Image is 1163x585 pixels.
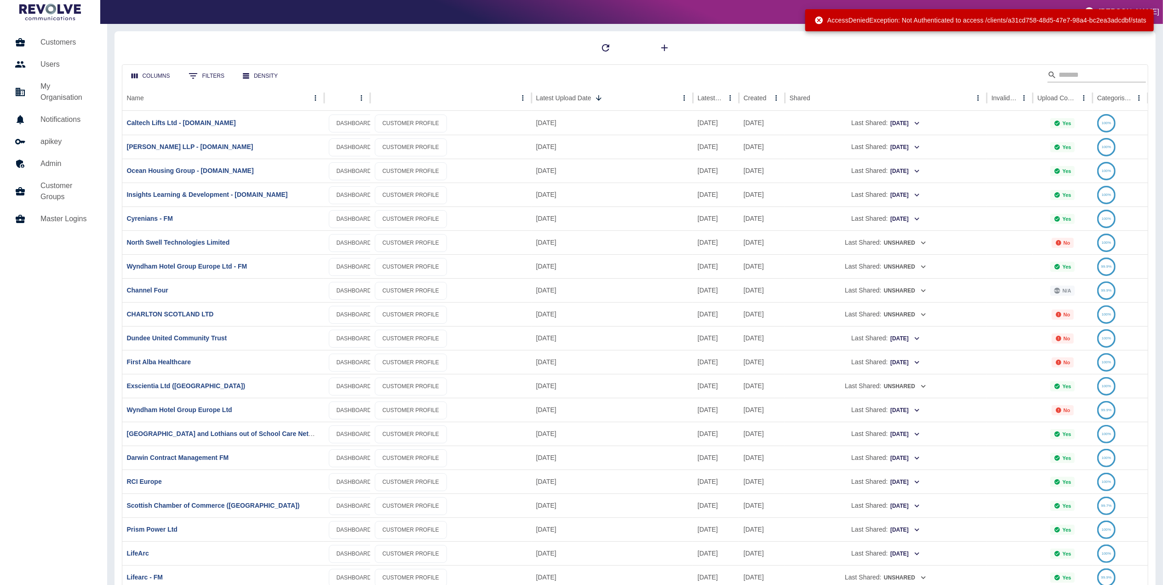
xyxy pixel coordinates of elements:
[883,379,927,394] button: Unshared
[309,92,322,104] button: Name column menu
[40,81,92,103] h5: My Organisation
[7,208,100,230] a: Master Logins
[991,94,1017,102] div: Invalid Creds
[890,427,921,442] button: [DATE]
[127,478,162,485] a: RCI Europe
[1097,94,1132,102] div: Categorised
[127,119,236,126] a: Caltech Lifts Ltd - [DOMAIN_NAME]
[790,327,982,350] div: Last Shared:
[890,332,921,346] button: [DATE]
[124,68,178,85] button: Select columns
[739,350,785,374] div: 04 Jul 2023
[790,207,982,230] div: Last Shared:
[329,449,379,467] a: DASHBOARD
[329,138,379,156] a: DASHBOARD
[19,4,81,20] img: Logo
[693,278,739,302] div: 30 Jun 2025
[375,378,447,396] a: CUSTOMER PROFILE
[739,470,785,493] div: 04 Jul 2023
[329,258,379,276] a: DASHBOARD
[532,541,693,565] div: 13 Oct 2025
[1052,357,1074,367] div: Not all required reports for this customer were uploaded for the latest usage month.
[790,398,982,422] div: Last Shared:
[127,167,254,174] a: Ocean Housing Group - [DOMAIN_NAME]
[1102,480,1111,484] text: 100%
[355,92,368,104] button: column menu
[739,493,785,517] div: 10 Apr 2024
[1102,528,1111,532] text: 100%
[693,350,739,374] div: 06 Oct 2025
[375,330,447,348] a: CUSTOMER PROFILE
[693,398,739,422] div: 04 Oct 2025
[693,111,739,135] div: 01 Oct 2025
[790,518,982,541] div: Last Shared:
[375,401,447,419] a: CUSTOMER PROFILE
[790,111,982,135] div: Last Shared:
[1102,121,1111,125] text: 100%
[1102,456,1111,460] text: 100%
[375,258,447,276] a: CUSTOMER PROFILE
[7,31,100,53] a: Customers
[883,308,927,322] button: Unshared
[790,183,982,206] div: Last Shared:
[532,326,693,350] div: 13 Oct 2025
[532,278,693,302] div: 14 Oct 2025
[1102,241,1111,245] text: 100%
[1102,384,1111,388] text: 100%
[890,475,921,489] button: [DATE]
[532,254,693,278] div: 14 Oct 2025
[890,523,921,537] button: [DATE]
[739,230,785,254] div: 07 May 2025
[1062,503,1071,509] p: Yes
[329,473,379,491] a: DASHBOARD
[693,374,739,398] div: 06 Oct 2025
[790,542,982,565] div: Last Shared:
[375,115,447,132] a: CUSTOMER PROFILE
[516,92,529,104] button: column menu
[7,75,100,109] a: My Organisation
[1062,384,1071,389] p: Yes
[1064,312,1071,317] p: No
[739,135,785,159] div: 12 Sep 2024
[329,354,379,372] a: DASHBOARD
[1101,408,1112,412] text: 99.9%
[329,378,379,396] a: DASHBOARD
[790,94,810,102] div: Shared
[375,282,447,300] a: CUSTOMER PROFILE
[1080,3,1163,21] button: [PERSON_NAME]
[1018,92,1031,104] button: Invalid Creds column menu
[739,374,785,398] div: 04 Jul 2023
[883,571,927,585] button: Unshared
[532,422,693,446] div: 13 Oct 2025
[1062,264,1071,270] p: Yes
[375,354,447,372] a: CUSTOMER PROFILE
[329,425,379,443] a: DASHBOARD
[724,92,737,104] button: Latest Usage column menu
[1102,169,1111,173] text: 100%
[790,470,982,493] div: Last Shared:
[235,68,285,85] button: Density
[375,497,447,515] a: CUSTOMER PROFILE
[883,284,927,298] button: Unshared
[1102,432,1111,436] text: 100%
[739,254,785,278] div: 14 Oct 2025
[329,330,379,348] a: DASHBOARD
[1064,360,1071,365] p: No
[532,230,693,254] div: 15 Oct 2025
[890,451,921,465] button: [DATE]
[1062,216,1071,222] p: Yes
[790,159,982,183] div: Last Shared:
[532,159,693,183] div: 15 Oct 2025
[7,175,100,208] a: Customer Groups
[790,374,982,398] div: Last Shared:
[890,188,921,202] button: [DATE]
[739,517,785,541] div: 04 Jul 2023
[1102,145,1111,149] text: 100%
[693,183,739,206] div: 01 Oct 2025
[532,206,693,230] div: 15 Oct 2025
[1062,527,1071,533] p: Yes
[1102,312,1111,316] text: 100%
[40,59,92,70] h5: Users
[739,111,785,135] div: 18 Dec 2024
[790,494,982,517] div: Last Shared:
